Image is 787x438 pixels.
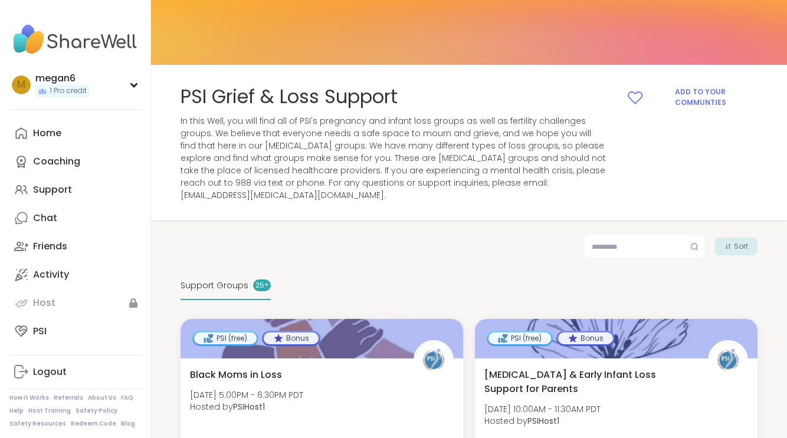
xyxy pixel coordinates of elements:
span: Hosted by [484,415,601,427]
img: PSIHost1 [710,342,746,378]
b: PSIHost1 [233,401,265,413]
div: megan6 [35,72,89,85]
a: Referrals [54,394,83,402]
a: PSI [9,317,141,345]
a: Support [9,176,141,204]
div: Home [33,127,61,140]
div: Logout [33,365,67,378]
div: Host [33,297,55,309]
a: Chat [9,204,141,232]
div: PSI [33,325,47,338]
div: Bonus [558,332,613,344]
div: 25 [253,279,271,291]
div: Chat [33,212,57,225]
img: ShareWell Nav Logo [9,19,141,60]
div: Activity [33,268,69,281]
span: Add to your Communties [650,87,752,108]
div: Friends [33,240,67,253]
div: PSI (free) [194,332,257,344]
span: Sort [734,241,748,252]
a: Host [9,289,141,317]
div: Coaching [33,155,80,168]
a: Coaching [9,147,141,176]
a: Redeem Code [71,420,116,428]
div: Bonus [264,332,319,344]
a: FAQ [121,394,133,402]
a: Activity [9,261,141,289]
a: How It Works [9,394,49,402]
span: [DATE] 5:00PM - 6:30PM PDT [190,389,303,401]
img: PSIHost1 [415,342,452,378]
a: Home [9,119,141,147]
a: Blog [121,420,135,428]
span: In this Well, you will find all of PSI's pregnancy and infant loss groups as well as fertility ch... [181,115,606,202]
pre: + [264,280,268,291]
a: Host Training [28,407,71,415]
span: [DATE] 10:00AM - 11:30AM PDT [484,403,601,415]
span: Support Groups [181,279,248,292]
button: Add to your Communties [620,84,758,111]
span: Hosted by [190,401,303,413]
a: Safety Policy [76,407,117,415]
a: Safety Resources [9,420,66,428]
a: Help [9,407,24,415]
a: Logout [9,358,141,386]
a: About Us [88,394,116,402]
span: [MEDICAL_DATA] & Early Infant Loss Support for Parents [484,368,695,396]
b: PSIHost1 [527,415,559,427]
span: PSI Grief & Loss Support [181,84,398,110]
span: Black Moms in Loss [190,368,282,382]
span: m [17,77,25,93]
div: Support [33,183,72,196]
div: PSI (free) [488,332,551,344]
span: 1 Pro credit [50,86,87,96]
a: Friends [9,232,141,261]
